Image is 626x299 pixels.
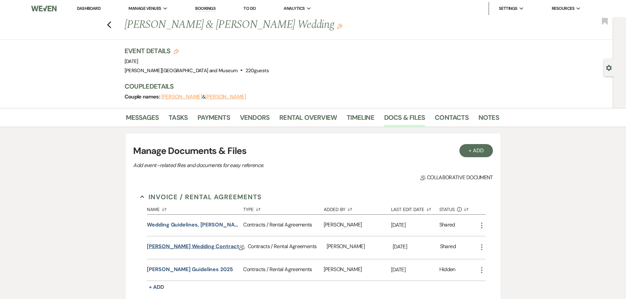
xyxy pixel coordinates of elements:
h3: Event Details [125,46,269,55]
div: [PERSON_NAME] [324,259,391,281]
button: Open lead details [606,64,612,71]
button: + Add [459,144,493,157]
span: [PERSON_NAME][GEOGRAPHIC_DATA] and Museum [125,67,238,74]
p: [DATE] [391,266,439,274]
span: & [161,94,246,100]
button: Invoice / Rental Agreements [140,192,262,202]
h3: Manage Documents & Files [133,144,493,158]
button: Last Edit Date [391,202,439,214]
a: Dashboard [77,6,101,11]
span: Manage Venues [128,5,161,12]
a: Contacts [435,112,469,127]
a: Tasks [169,112,188,127]
a: Rental Overview [279,112,337,127]
span: Couple names: [125,93,161,100]
div: [PERSON_NAME] [324,215,391,236]
span: Resources [552,5,574,12]
button: Wedding Guidelines, [PERSON_NAME] Fall 2023 [147,221,241,229]
p: [DATE] [391,221,439,229]
div: Shared [440,243,456,253]
div: Hidden [439,266,455,274]
button: Edit [337,23,342,29]
span: Status [439,207,455,212]
a: To Do [243,6,256,11]
div: Shared [439,221,455,230]
button: [PERSON_NAME] [205,94,246,99]
a: Notes [478,112,499,127]
span: [DATE] [125,58,138,65]
button: Name [147,202,243,214]
p: Add event–related files and documents for easy reference. [133,161,363,170]
span: Analytics [284,5,305,12]
span: + Add [149,284,164,290]
h3: Couple Details [125,82,493,91]
button: [PERSON_NAME] [161,94,202,99]
div: [PERSON_NAME] [327,236,393,259]
a: Bookings [195,6,216,12]
button: Added By [324,202,391,214]
div: Contracts / Rental Agreements [248,236,327,259]
span: Collaborative document [420,174,493,182]
a: Vendors [240,112,269,127]
button: [PERSON_NAME] Guidelines 2025 [147,266,233,273]
a: Messages [126,112,159,127]
div: Contracts / Rental Agreements [243,215,323,236]
a: Timeline [347,112,374,127]
a: Docs & Files [384,112,425,127]
span: 220 guests [245,67,269,74]
span: Settings [499,5,518,12]
div: Contracts / Rental Agreements [243,259,323,281]
a: Payments [197,112,230,127]
button: Type [243,202,323,214]
img: Weven Logo [31,2,56,15]
h1: [PERSON_NAME] & [PERSON_NAME] Wedding [125,17,419,33]
a: [PERSON_NAME] Wedding Contract [147,243,239,253]
button: Status [439,202,478,214]
p: [DATE] [393,243,440,251]
button: + Add [147,283,166,292]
